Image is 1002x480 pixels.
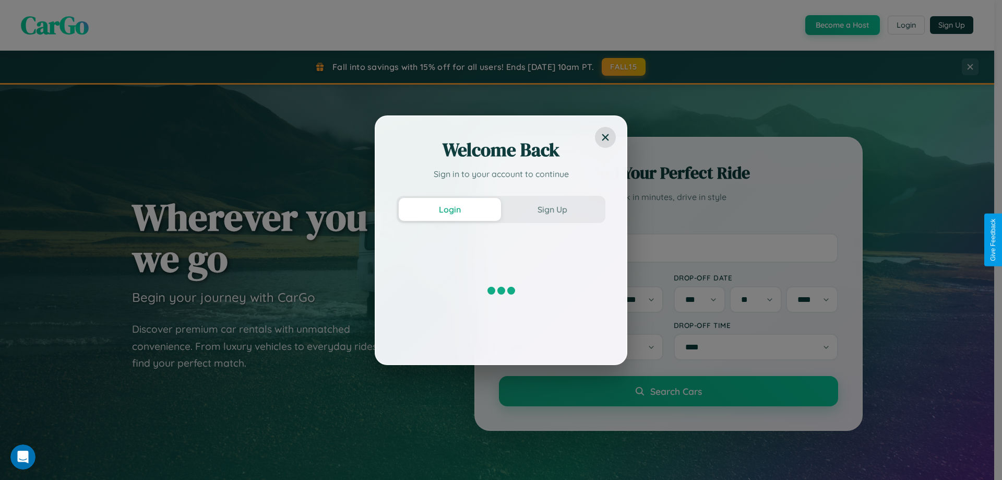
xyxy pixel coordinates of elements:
div: Give Feedback [989,219,997,261]
button: Login [399,198,501,221]
p: Sign in to your account to continue [397,168,605,180]
h2: Welcome Back [397,137,605,162]
button: Sign Up [501,198,603,221]
iframe: Intercom live chat [10,444,35,470]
